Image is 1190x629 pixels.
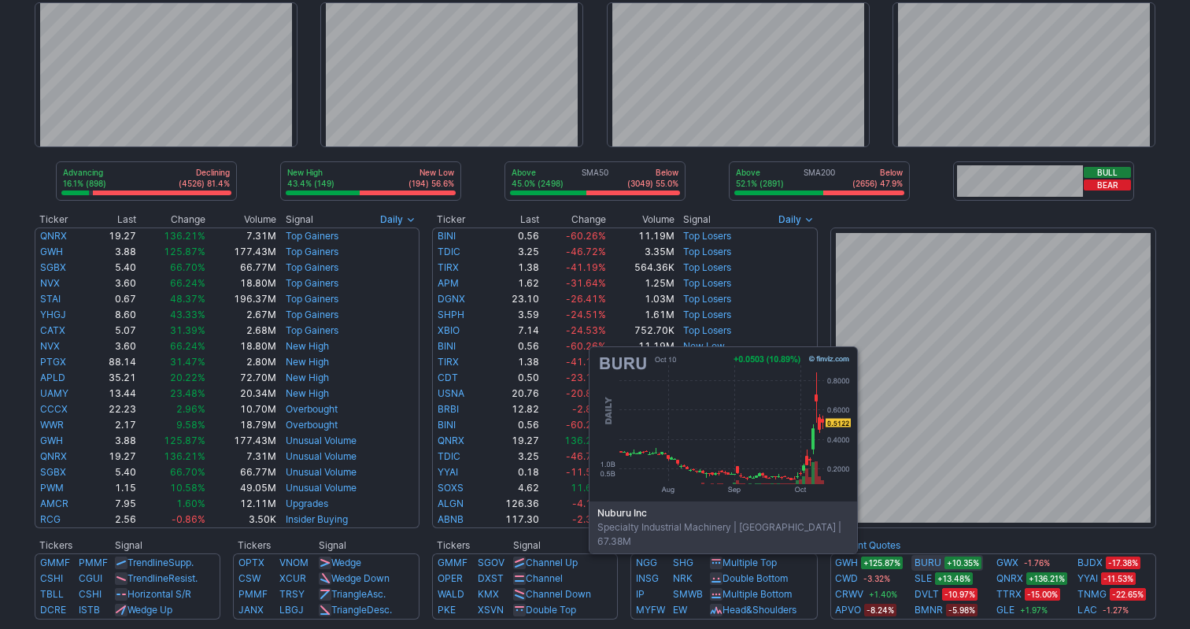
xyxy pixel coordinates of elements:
p: Below [627,167,678,178]
th: Volume [607,212,675,228]
a: TrendlineSupp. [128,557,194,568]
p: (3049) 55.0% [627,178,678,189]
th: Signal [318,538,419,553]
td: 117.30 [485,512,540,528]
a: DVLT [915,586,939,602]
a: NGG [636,557,657,568]
td: 177.43M [206,244,277,260]
p: New High [287,167,334,178]
td: 66.77M [206,260,277,276]
a: PWM [40,482,64,494]
span: -31.64% [566,277,606,289]
a: CDT [438,372,458,383]
a: CSHI [79,588,102,600]
a: Top Gainers [286,324,338,336]
span: 66.24% [170,277,205,289]
a: New High [286,372,329,383]
span: -8.24% [864,604,896,616]
a: Channel Down [526,588,591,600]
a: YYAI [438,466,458,478]
p: 45.0% (2498) [512,178,564,189]
a: TRSY [279,588,305,600]
a: OPTX [238,557,264,568]
span: 9.58% [176,419,205,431]
a: Top Gainers [286,277,338,289]
a: AMCR [40,498,68,509]
a: SGBX [40,466,66,478]
td: 49.05M [206,480,277,496]
a: JANX [238,604,264,616]
span: -1.27% [1100,604,1131,616]
span: -11.53% [1101,572,1136,585]
td: 2.56 [90,512,136,528]
a: SHPH [438,309,464,320]
p: Declining [179,167,230,178]
p: Below [852,167,903,178]
td: 19.27 [485,433,540,449]
a: DCRE [40,604,66,616]
a: GWX [996,555,1018,571]
td: 13.44 [90,386,136,401]
a: Insider Buying [286,513,348,525]
td: 3.59 [485,307,540,323]
a: Wedge Up [128,604,172,616]
span: Signal [683,213,711,226]
span: -46.72% [566,450,606,462]
th: Ticker [432,212,485,228]
span: -26.41% [566,293,606,305]
a: Upgrades [286,498,328,509]
a: WWR [40,419,64,431]
th: Signal [114,538,220,553]
a: GMMF [40,557,70,568]
span: Daily [778,212,801,228]
span: -60.26% [566,340,606,352]
td: 72.70M [206,370,277,386]
td: 4.62 [485,480,540,496]
a: WALD [438,588,464,600]
a: Top Gainers [286,261,338,273]
span: 136.21% [164,450,205,462]
a: INSG [636,572,659,584]
a: EW [673,604,687,616]
td: 2.68M [206,323,277,339]
a: PMMF [238,588,268,600]
p: 43.4% (149) [287,178,334,189]
button: Signals interval [376,212,419,228]
span: -24.53% [566,324,606,336]
span: 10.58% [170,482,205,494]
span: Trendline [128,557,168,568]
span: +10.35% [944,557,981,569]
td: 7.95 [90,496,136,512]
a: PKE [438,604,456,616]
a: CATX [40,324,65,336]
a: Overbought [286,419,338,431]
td: 5.40 [90,464,136,480]
td: 564.36K [607,260,675,276]
td: 11.19M [607,228,675,244]
span: 11.62% [571,482,606,494]
a: LAC [1077,602,1097,618]
a: QNRX [40,230,67,242]
a: CWD [835,571,858,586]
a: XCUR [279,572,306,584]
a: APVO [835,602,861,618]
a: TrendlineResist. [128,572,198,584]
span: 31.47% [170,356,205,368]
th: Ticker [35,212,91,228]
span: +1.40% [867,588,900,601]
b: Nuburu Inc [597,506,849,520]
a: BJDX [1077,555,1103,571]
td: 0.56 [485,339,540,354]
a: Top Losers [683,309,731,320]
span: -11.53% [566,466,606,478]
a: Recent Quotes [835,539,900,551]
button: Signals interval [774,212,818,228]
a: Top Gainers [286,230,338,242]
a: Top Losers [683,261,731,273]
span: -15.00% [1025,588,1060,601]
a: SMWB [673,588,703,600]
span: -22.65% [1110,588,1146,601]
a: Unusual Volume [286,450,357,462]
td: 11.19M [607,339,675,354]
